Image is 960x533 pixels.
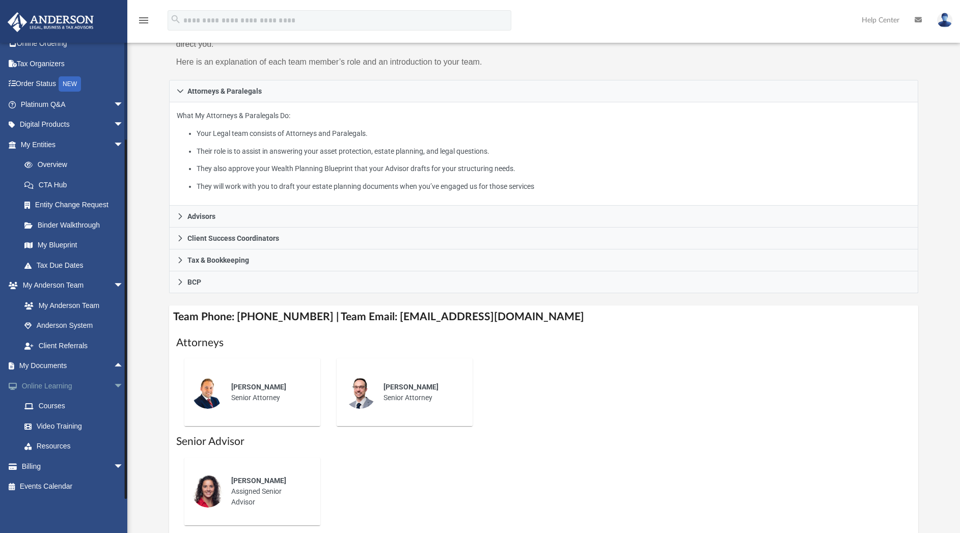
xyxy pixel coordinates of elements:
[169,102,919,206] div: Attorneys & Paralegals
[176,335,912,350] h1: Attorneys
[114,456,134,477] span: arrow_drop_down
[59,76,81,92] div: NEW
[14,215,139,235] a: Binder Walkthrough
[197,180,911,193] li: They will work with you to draft your estate planning documents when you’ve engaged us for those ...
[177,109,911,192] p: What My Attorneys & Paralegals Do:
[138,19,150,26] a: menu
[114,115,134,135] span: arrow_drop_down
[169,206,919,228] a: Advisors
[7,74,139,95] a: Order StatusNEW
[14,396,139,416] a: Courses
[224,375,313,410] div: Senior Attorney
[14,255,139,275] a: Tax Due Dates
[169,80,919,102] a: Attorneys & Paralegals
[231,476,286,485] span: [PERSON_NAME]
[14,316,134,336] a: Anderson System
[7,476,139,497] a: Events Calendar
[14,195,139,215] a: Entity Change Request
[197,145,911,158] li: Their role is to assist in answering your asset protection, estate planning, and legal questions.
[344,376,376,409] img: thumbnail
[176,434,912,449] h1: Senior Advisor
[224,468,313,515] div: Assigned Senior Advisor
[383,383,438,391] span: [PERSON_NAME]
[169,228,919,249] a: Client Success Coordinators
[114,275,134,296] span: arrow_drop_down
[187,213,215,220] span: Advisors
[187,257,249,264] span: Tax & Bookkeeping
[138,14,150,26] i: menu
[5,12,97,32] img: Anderson Advisors Platinum Portal
[7,376,139,396] a: Online Learningarrow_drop_down
[187,88,262,95] span: Attorneys & Paralegals
[169,249,919,271] a: Tax & Bookkeeping
[231,383,286,391] span: [PERSON_NAME]
[7,115,139,135] a: Digital Productsarrow_drop_down
[14,436,139,457] a: Resources
[7,134,139,155] a: My Entitiesarrow_drop_down
[7,94,139,115] a: Platinum Q&Aarrow_drop_down
[197,127,911,140] li: Your Legal team consists of Attorneys and Paralegals.
[169,271,919,293] a: BCP
[7,356,134,376] a: My Documentsarrow_drop_up
[14,175,139,195] a: CTA Hub
[14,155,139,175] a: Overview
[176,55,537,69] p: Here is an explanation of each team member’s role and an introduction to your team.
[114,134,134,155] span: arrow_drop_down
[14,335,134,356] a: Client Referrals
[937,13,952,27] img: User Pic
[7,275,134,296] a: My Anderson Teamarrow_drop_down
[197,162,911,175] li: They also approve your Wealth Planning Blueprint that your Advisor drafts for your structuring ne...
[7,456,139,476] a: Billingarrow_drop_down
[14,416,134,436] a: Video Training
[7,53,139,74] a: Tax Organizers
[114,356,134,377] span: arrow_drop_up
[191,376,224,409] img: thumbnail
[187,235,279,242] span: Client Success Coordinators
[376,375,465,410] div: Senior Attorney
[169,305,919,328] h4: Team Phone: [PHONE_NUMBER] | Team Email: [EMAIL_ADDRESS][DOMAIN_NAME]
[114,376,134,397] span: arrow_drop_down
[7,34,139,54] a: Online Ordering
[14,295,129,316] a: My Anderson Team
[170,14,181,25] i: search
[114,94,134,115] span: arrow_drop_down
[187,278,201,286] span: BCP
[14,235,134,256] a: My Blueprint
[191,475,224,508] img: thumbnail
